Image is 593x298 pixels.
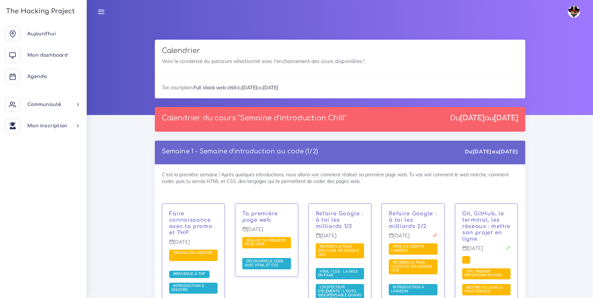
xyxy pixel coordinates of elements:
p: Voici le condensé du parcours sélectionné avec l'enchainement des cours disponibles ! [162,57,518,65]
span: Utilise tout ce que tu as vu jusqu'à présent pour faire profiter à la terre entière de ton super ... [462,284,511,295]
p: [DATE] [389,233,437,244]
span: Maintenant que tu sais faire des pages basiques, nous allons te montrer comment faire de la mise ... [316,268,364,279]
div: Du au [450,114,518,122]
span: Nous allons te demander de trouver la personne qui va t'aider à faire la formation dans les meill... [169,250,218,261]
a: Refaire Google : à toi les milliards 2/2 [389,211,436,229]
span: Pour ce projet, nous allons te proposer d'utiliser ton terminal afin de faire marcher Git et GitH... [462,268,511,280]
span: Dans ce projet, nous te demanderons de coder ta première page web. Ce sera l'occasion d'appliquer... [242,237,291,248]
a: Introduction à Discord [172,284,205,292]
span: Trouve ton mentor ! [172,250,213,259]
p: [DATE] [169,239,218,250]
span: Mon inscription [27,123,67,128]
a: Réalise ta première page web ! [245,238,285,247]
a: Refaire Google : à toi les milliards 1/2 [316,211,363,229]
span: Aujourd'hui [27,31,56,36]
a: Mettre en ligne la page Google [465,285,504,294]
strong: Full stack web chill [194,85,236,91]
a: Ta première page web [242,211,278,223]
a: Introduction à LinkedIn [391,285,424,294]
a: Faire connaissance avec ta promo et THP [169,211,213,235]
strong: [DATE] [263,85,278,91]
p: C'est le premier jour ! Après quelques introductions, nous verront comment réaliser ta première p... [169,211,218,236]
span: Communauté [27,102,61,107]
p: [DATE] [462,246,511,256]
span: L'intitulé du projet est simple, mais le projet sera plus dur qu'il n'y parait. [316,243,364,258]
span: Pour cette session, nous allons utiliser Discord, un puissant outil de gestion de communauté. Nou... [169,283,218,294]
span: Bienvenue à THP [172,271,207,276]
a: Recréer la page d'accueil de Google (1/2) [318,244,359,257]
a: Découvrir le code avec HTML et CSS [245,259,284,268]
strong: [DATE] [494,114,518,122]
span: Introduction à Discord [172,283,205,292]
a: Bienvenue à THP [172,272,207,276]
a: Créé un compte LinkedIn [391,244,424,253]
strong: [DATE] [460,114,485,122]
p: Calendrier du cours "Semaine d'introduction Chill" [162,114,347,122]
strong: [DATE] [242,85,257,91]
p: C'est l'heure de ton premier véritable projet ! Tu vas recréer la très célèbre page d'accueil de ... [316,211,364,229]
span: Salut à toi et bienvenue à The Hacking Project. Que tu sois avec nous pour 3 semaines, 12 semaine... [169,271,210,278]
h3: The Hacking Project [4,8,75,15]
p: Aujourd'hui tu vas attaquer HTML et CSS et faire ta première page web. [242,211,291,223]
span: L'intitulé du projet est simple, mais le projet sera plus dur qu'il n'y parait. [389,259,437,274]
a: Trouve ton mentor ! [172,251,213,259]
span: Cette ressource te donnera les bases pour comprendre LinkedIn, un puissant outil professionnel. [389,284,437,295]
i: Projet à rendre ce jour-là [433,233,437,238]
i: Corrections cette journée là [506,246,511,250]
a: HTML / CSS : la mise en page [318,269,358,278]
span: HTML et CSS permettent de réaliser une page web. Nous allons te montrer les bases qui te permettr... [242,258,291,269]
a: Semaine 1 - Semaine d'introduction au code (1/2) [162,148,318,155]
div: Du au [465,148,518,155]
a: Git, GitHub, le terminal, les réseaux : mettre son projet en ligne [462,211,511,242]
p: [DATE] [316,233,364,244]
h3: Calendrier [162,47,518,55]
span: Ton premier repository GitHub [465,269,504,278]
div: Ton inscription: du au [155,77,525,98]
p: [DATE] [242,227,291,237]
strong: [DATE] [499,148,518,155]
p: C'est bien de coder, mais c'est encore mieux si toute la terre entière pouvait voir tes fantastiq... [462,211,511,242]
a: Recréer la page d'accueil de Google (2/2) [391,260,432,273]
img: avatar [568,6,580,18]
strong: [DATE] [473,148,492,155]
span: Mon dashboard [27,53,68,58]
span: Agenda [27,74,47,79]
a: Ton premier repository GitHub [465,269,504,278]
p: C'est l'heure de rendre ton premier véritable projet ! Demain est un jour de correction [389,211,437,229]
span: HTML / CSS : la mise en page [318,269,358,278]
span: Recréer la page d'accueil de Google (2/2) [391,260,432,272]
span: Dans ce projet, tu vas mettre en place un compte LinkedIn et le préparer pour ta future vie. [389,243,437,255]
